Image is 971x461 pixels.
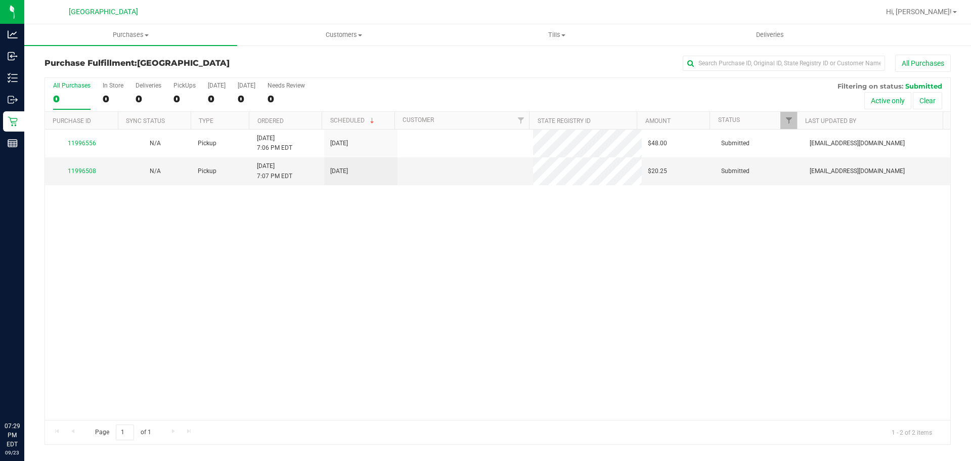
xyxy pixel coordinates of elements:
input: 1 [116,425,134,440]
inline-svg: Outbound [8,95,18,105]
div: 0 [268,93,305,105]
p: 07:29 PM EDT [5,422,20,449]
div: 0 [103,93,123,105]
a: Tills [450,24,663,46]
a: Status [718,116,740,123]
div: PickUps [173,82,196,89]
a: State Registry ID [538,117,591,124]
span: 1 - 2 of 2 items [884,425,940,440]
div: 0 [53,93,91,105]
a: Scheduled [330,117,376,124]
span: Filtering on status: [837,82,903,90]
button: N/A [150,139,161,148]
a: Purchase ID [53,117,91,124]
span: [DATE] [330,139,348,148]
a: Deliveries [664,24,876,46]
span: Page of 1 [86,425,159,440]
a: 11996556 [68,140,96,147]
span: Customers [238,30,450,39]
span: [EMAIL_ADDRESS][DOMAIN_NAME] [810,139,905,148]
span: Submitted [721,166,749,176]
span: Pickup [198,166,216,176]
div: 0 [173,93,196,105]
iframe: Resource center [10,380,40,410]
span: Not Applicable [150,140,161,147]
inline-svg: Inventory [8,73,18,83]
div: 0 [136,93,161,105]
span: [GEOGRAPHIC_DATA] [69,8,138,16]
div: All Purchases [53,82,91,89]
span: $20.25 [648,166,667,176]
span: Submitted [721,139,749,148]
a: Customer [403,116,434,123]
span: $48.00 [648,139,667,148]
a: 11996508 [68,167,96,175]
button: All Purchases [895,55,951,72]
a: Customers [237,24,450,46]
button: N/A [150,166,161,176]
a: Ordered [257,117,284,124]
h3: Purchase Fulfillment: [45,59,346,68]
span: Deliveries [742,30,798,39]
span: [DATE] [330,166,348,176]
inline-svg: Reports [8,138,18,148]
a: Purchases [24,24,237,46]
a: Filter [780,112,797,129]
a: Sync Status [126,117,165,124]
span: Not Applicable [150,167,161,175]
a: Last Updated By [805,117,856,124]
span: [GEOGRAPHIC_DATA] [137,58,230,68]
button: Clear [913,92,942,109]
div: 0 [238,93,255,105]
inline-svg: Inbound [8,51,18,61]
span: Purchases [24,30,237,39]
button: Active only [864,92,911,109]
a: Filter [512,112,529,129]
span: [DATE] 7:07 PM EDT [257,161,292,181]
div: [DATE] [238,82,255,89]
p: 09/23 [5,449,20,456]
div: Deliveries [136,82,161,89]
div: [DATE] [208,82,226,89]
inline-svg: Retail [8,116,18,127]
span: Submitted [905,82,942,90]
span: Pickup [198,139,216,148]
a: Amount [645,117,671,124]
span: Tills [451,30,663,39]
a: Type [199,117,213,124]
inline-svg: Analytics [8,29,18,39]
span: [EMAIL_ADDRESS][DOMAIN_NAME] [810,166,905,176]
span: Hi, [PERSON_NAME]! [886,8,952,16]
div: 0 [208,93,226,105]
span: [DATE] 7:06 PM EDT [257,134,292,153]
div: In Store [103,82,123,89]
div: Needs Review [268,82,305,89]
input: Search Purchase ID, Original ID, State Registry ID or Customer Name... [683,56,885,71]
